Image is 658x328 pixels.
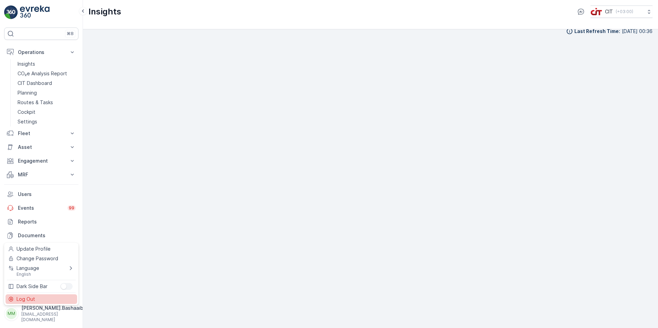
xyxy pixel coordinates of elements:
[6,308,17,319] div: MM
[17,283,47,290] span: Dark Side Bar
[21,311,83,322] p: [EMAIL_ADDRESS][DOMAIN_NAME]
[18,171,65,178] p: MRF
[17,255,58,262] span: Change Password
[17,265,39,272] span: Language
[4,140,78,154] button: Asset
[18,144,65,151] p: Asset
[15,88,78,98] a: Planning
[18,89,37,96] p: Planning
[622,28,652,35] p: [DATE] 00:36
[67,31,74,36] p: ⌘B
[18,80,52,87] p: CIT Dashboard
[18,157,65,164] p: Engagement
[4,243,78,305] ul: Menu
[574,28,620,35] p: Last Refresh Time :
[4,127,78,140] button: Fleet
[4,305,78,322] button: MM[PERSON_NAME].Bashaaib[EMAIL_ADDRESS][DOMAIN_NAME]
[18,99,53,106] p: Routes & Tasks
[4,168,78,182] button: MRF
[605,8,613,15] p: CIT
[15,107,78,117] a: Cockpit
[17,272,39,277] span: English
[18,232,76,239] p: Documents
[18,61,35,67] p: Insights
[18,191,76,198] p: Users
[591,8,602,15] img: cit-logo_pOk6rL0.png
[18,130,65,137] p: Fleet
[18,49,65,56] p: Operations
[68,205,75,211] p: 99
[21,305,83,311] p: [PERSON_NAME].Bashaaib
[15,69,78,78] a: CO₂e Analysis Report
[616,9,633,14] p: ( +03:00 )
[591,6,652,18] button: CIT(+03:00)
[4,154,78,168] button: Engagement
[17,296,35,303] span: Log Out
[88,6,121,17] p: Insights
[18,109,35,116] p: Cockpit
[18,218,76,225] p: Reports
[15,117,78,127] a: Settings
[18,70,67,77] p: CO₂e Analysis Report
[17,245,51,252] span: Update Profile
[20,6,50,19] img: logo_light-DOdMpM7g.png
[4,6,18,19] img: logo
[4,45,78,59] button: Operations
[4,201,78,215] a: Events99
[15,59,78,69] a: Insights
[4,229,78,242] a: Documents
[15,98,78,107] a: Routes & Tasks
[4,187,78,201] a: Users
[4,215,78,229] a: Reports
[18,118,37,125] p: Settings
[15,78,78,88] a: CIT Dashboard
[18,205,63,211] p: Events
